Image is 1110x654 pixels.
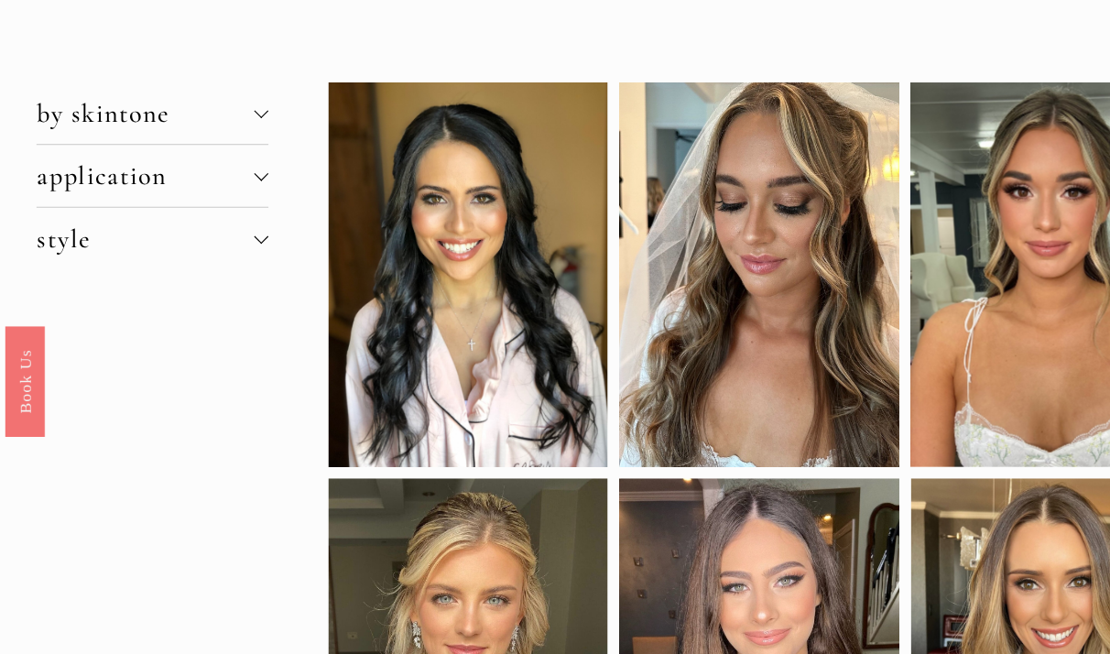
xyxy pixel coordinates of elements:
[33,74,243,130] button: by skintone
[33,88,230,116] span: by skintone
[5,295,40,395] a: Book Us
[33,188,243,244] button: style
[33,202,230,230] span: style
[33,131,243,187] button: application
[33,145,230,173] span: application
